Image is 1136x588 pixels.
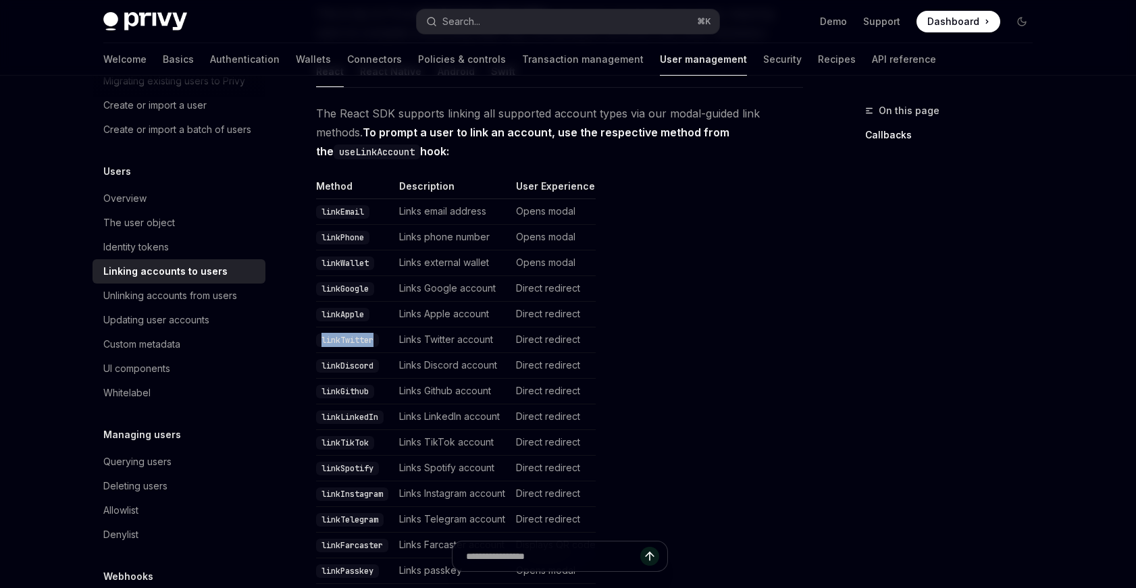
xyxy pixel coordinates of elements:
a: Wallets [296,43,331,76]
code: linkTwitter [316,333,379,347]
code: linkTikTok [316,436,374,450]
button: Send message [640,547,659,566]
td: Links Apple account [394,302,511,327]
a: Welcome [103,43,147,76]
td: Links LinkedIn account [394,404,511,430]
code: linkLinkedIn [316,410,384,424]
div: Custom metadata [103,336,180,352]
a: Recipes [818,43,856,76]
button: Toggle dark mode [1011,11,1033,32]
a: Denylist [93,523,265,547]
td: Links email address [394,199,511,225]
input: Ask a question... [466,541,640,571]
td: Direct redirect [511,276,596,302]
div: Whitelabel [103,385,151,401]
td: Direct redirect [511,379,596,404]
span: The React SDK supports linking all supported account types via our modal-guided link methods. [316,104,803,161]
div: Unlinking accounts from users [103,288,237,304]
td: Links phone number [394,225,511,250]
td: Direct redirect [511,430,596,456]
code: linkEmail [316,205,369,219]
td: Direct redirect [511,302,596,327]
td: Links Telegram account [394,507,511,533]
a: Create or import a user [93,93,265,117]
strong: To prompt a user to link an account, use the respective method from the hook: [316,126,729,158]
div: Create or import a user [103,97,207,113]
div: Search... [442,14,480,30]
span: Dashboard [927,15,979,28]
code: linkGithub [316,385,374,398]
a: Basics [163,43,194,76]
button: Open search [417,9,719,34]
td: Direct redirect [511,327,596,353]
td: Opens modal [511,225,596,250]
td: Links external wallet [394,250,511,276]
a: Deleting users [93,474,265,498]
div: UI components [103,360,170,377]
td: Links Farcaster account [394,533,511,558]
div: Create or import a batch of users [103,122,251,138]
a: User management [660,43,747,76]
code: linkWallet [316,257,374,270]
div: Querying users [103,454,172,470]
div: Identity tokens [103,239,169,255]
th: Method [316,180,394,199]
td: Direct redirect [511,456,596,481]
div: Allowlist [103,502,138,518]
code: linkGoogle [316,282,374,296]
a: Unlinking accounts from users [93,284,265,308]
code: linkApple [316,308,369,321]
a: Support [863,15,900,28]
th: User Experience [511,180,596,199]
td: Links Instagram account [394,481,511,507]
code: useLinkAccount [334,144,420,159]
span: ⌘ K [697,16,711,27]
td: Direct redirect [511,404,596,430]
a: UI components [93,356,265,381]
a: API reference [872,43,936,76]
td: Displays QR code [511,533,596,558]
td: Direct redirect [511,507,596,533]
td: Opens modal [511,250,596,276]
a: Authentication [210,43,280,76]
a: Allowlist [93,498,265,523]
div: Denylist [103,527,138,543]
td: Links TikTok account [394,430,511,456]
a: Updating user accounts [93,308,265,332]
a: Querying users [93,450,265,474]
a: The user object [93,211,265,235]
a: Demo [820,15,847,28]
h5: Users [103,163,131,180]
a: Transaction management [522,43,644,76]
td: Direct redirect [511,481,596,507]
div: Deleting users [103,478,167,494]
a: Connectors [347,43,402,76]
a: Security [763,43,802,76]
code: linkTelegram [316,513,384,527]
a: Dashboard [916,11,1000,32]
a: Policies & controls [418,43,506,76]
code: linkPhone [316,231,369,244]
code: linkInstagram [316,487,388,501]
td: Links Google account [394,276,511,302]
div: Linking accounts to users [103,263,228,279]
td: Links Spotify account [394,456,511,481]
td: Direct redirect [511,353,596,379]
span: On this page [879,103,939,119]
code: linkDiscord [316,359,379,373]
h5: Managing users [103,427,181,443]
td: Links Discord account [394,353,511,379]
td: Opens modal [511,199,596,225]
div: The user object [103,215,175,231]
div: Updating user accounts [103,312,209,328]
td: Links Github account [394,379,511,404]
a: Create or import a batch of users [93,117,265,142]
a: Overview [93,186,265,211]
a: Linking accounts to users [93,259,265,284]
code: linkSpotify [316,462,379,475]
div: Overview [103,190,147,207]
a: Custom metadata [93,332,265,356]
a: Whitelabel [93,381,265,405]
a: Callbacks [865,124,1043,146]
th: Description [394,180,511,199]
